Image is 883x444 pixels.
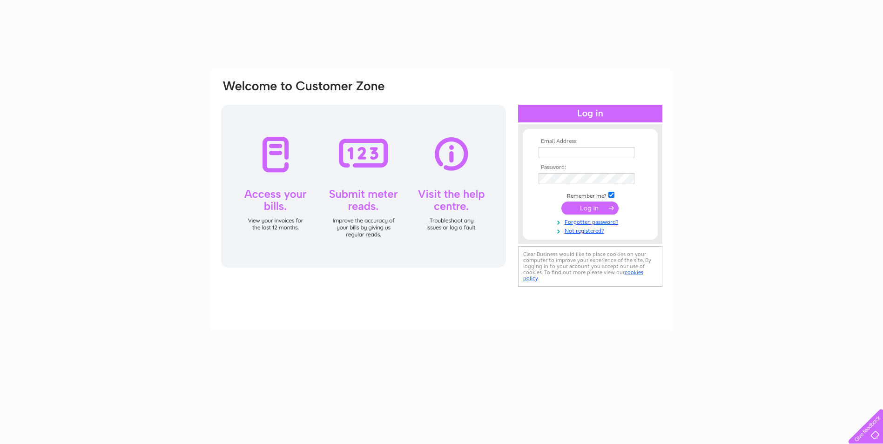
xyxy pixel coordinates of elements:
[523,269,643,282] a: cookies policy
[539,217,644,226] a: Forgotten password?
[536,164,644,171] th: Password:
[536,138,644,145] th: Email Address:
[518,246,662,287] div: Clear Business would like to place cookies on your computer to improve your experience of the sit...
[561,202,619,215] input: Submit
[539,226,644,235] a: Not registered?
[536,190,644,200] td: Remember me?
